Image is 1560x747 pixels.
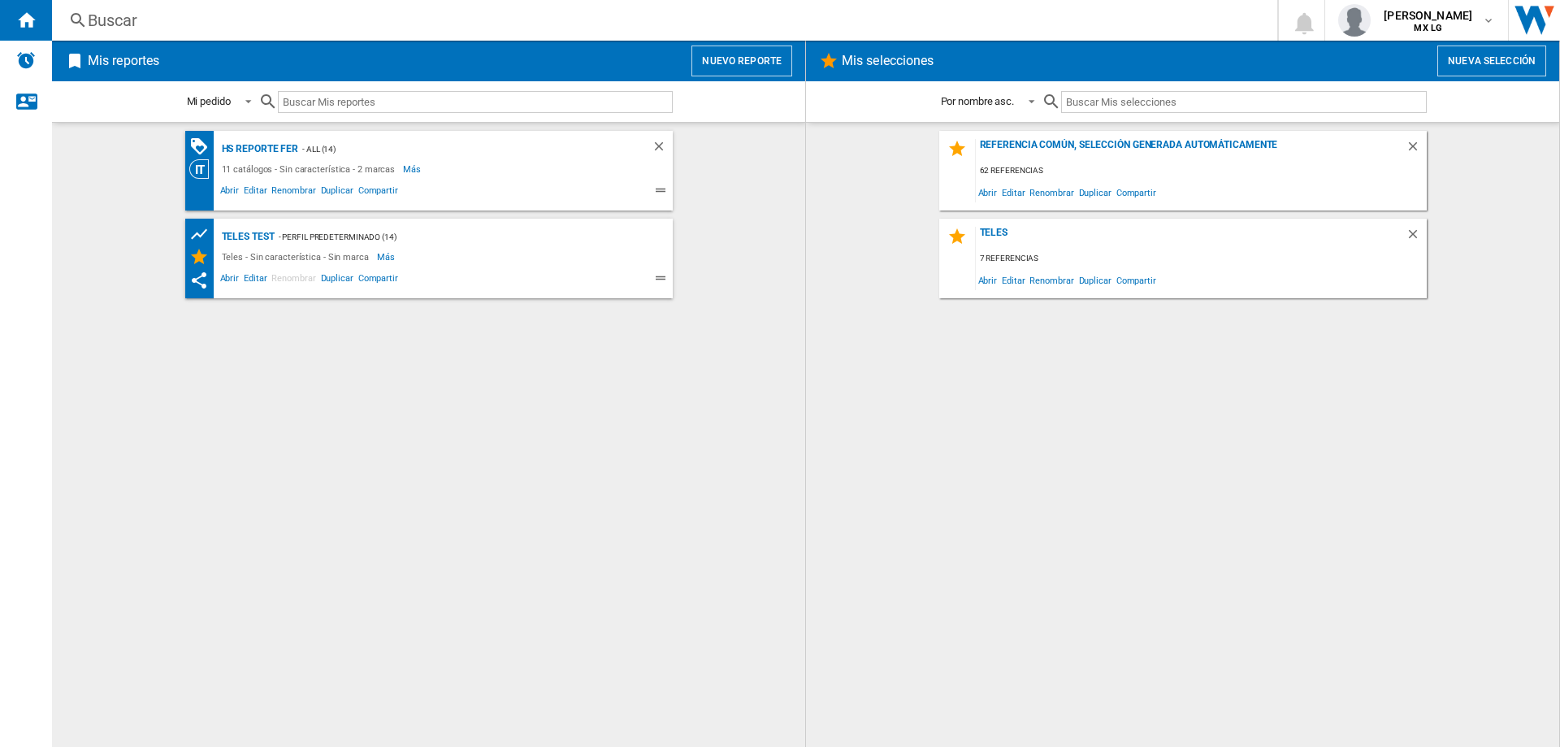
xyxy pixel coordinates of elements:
span: Más [403,159,423,179]
button: Nueva selección [1437,46,1546,76]
button: Nuevo reporte [691,46,792,76]
div: 7 referencias [976,249,1427,269]
span: Compartir [1114,181,1159,203]
div: 11 catálogos - Sin característica - 2 marcas [218,159,404,179]
div: Gráfico de precios y número de ofertas por retailer [189,224,218,245]
span: Compartir [356,183,401,202]
div: HS Reporte Fer [218,139,299,159]
div: Visión Categoría [189,159,218,179]
span: Editar [999,269,1027,291]
span: Renombrar [1027,269,1076,291]
span: Duplicar [318,183,356,202]
div: - ALL (14) [298,139,618,159]
div: Por nombre asc. [941,95,1015,107]
img: alerts-logo.svg [16,50,36,70]
div: Teles - Sin característica - Sin marca [218,247,377,267]
input: Buscar Mis reportes [278,91,673,113]
span: Renombrar [269,183,318,202]
span: Renombrar [1027,181,1076,203]
div: 62 referencias [976,161,1427,181]
b: MX LG [1414,23,1442,33]
span: Abrir [218,271,242,290]
span: Más [377,247,397,267]
h2: Mis selecciones [838,46,938,76]
span: Editar [241,183,269,202]
div: Mi pedido [187,95,231,107]
div: Borrar [652,139,673,159]
h2: Mis reportes [84,46,162,76]
div: Mis Selecciones [189,247,218,267]
span: Duplicar [1077,181,1114,203]
span: [PERSON_NAME] [1384,7,1472,24]
span: Editar [241,271,269,290]
span: Duplicar [318,271,356,290]
span: Renombrar [269,271,318,290]
div: Teles test [218,227,275,247]
span: Editar [999,181,1027,203]
span: Abrir [218,183,242,202]
div: Buscar [88,9,1235,32]
span: Compartir [1114,269,1159,291]
div: Borrar [1406,227,1427,249]
span: Abrir [976,181,1000,203]
div: Teles [976,227,1406,249]
span: Duplicar [1077,269,1114,291]
div: Referencia común, selección generada automáticamente [976,139,1406,161]
input: Buscar Mis selecciones [1061,91,1426,113]
div: - Perfil predeterminado (14) [275,227,640,247]
ng-md-icon: Este reporte se ha compartido contigo [189,271,209,290]
div: Borrar [1406,139,1427,161]
span: Compartir [356,271,401,290]
img: profile.jpg [1338,4,1371,37]
span: Abrir [976,269,1000,291]
div: Matriz de PROMOCIONES [189,137,218,157]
